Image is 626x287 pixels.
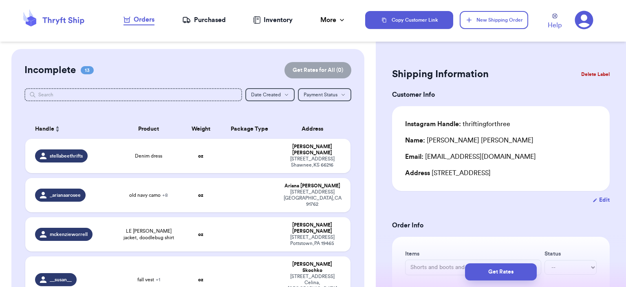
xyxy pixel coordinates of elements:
[298,88,351,101] button: Payment Status
[182,15,226,25] a: Purchased
[284,189,341,207] div: [STREET_ADDRESS] [GEOGRAPHIC_DATA] , CA 91762
[54,124,61,134] button: Sort ascending
[279,119,350,139] th: Address
[320,15,346,25] div: More
[284,144,341,156] div: [PERSON_NAME] [PERSON_NAME]
[284,222,341,234] div: [PERSON_NAME] [PERSON_NAME]
[392,220,610,230] h3: Order Info
[304,92,337,97] span: Payment Status
[162,193,168,198] span: + 8
[284,261,341,274] div: [PERSON_NAME] Skochko
[405,168,597,178] div: [STREET_ADDRESS]
[121,228,176,241] span: LE [PERSON_NAME] jacket, doodlebug shirt
[116,119,181,139] th: Product
[405,137,425,144] span: Name:
[405,154,423,160] span: Email:
[548,13,562,30] a: Help
[198,277,203,282] strong: oz
[135,153,162,159] span: Denim dress
[35,125,54,133] span: Handle
[137,276,160,283] span: fall vest
[123,15,154,24] div: Orders
[50,153,83,159] span: stellabeethrifts
[198,232,203,237] strong: oz
[593,196,610,204] button: Edit
[253,15,293,25] a: Inventory
[392,68,489,81] h2: Shipping Information
[284,234,341,247] div: [STREET_ADDRESS] Pottstown , PA 19465
[181,119,220,139] th: Weight
[405,136,533,145] div: [PERSON_NAME] [PERSON_NAME]
[129,192,168,198] span: old navy camo
[50,192,81,198] span: _arianaarosee
[392,90,610,100] h3: Customer Info
[245,88,295,101] button: Date Created
[251,92,281,97] span: Date Created
[81,66,94,74] span: 13
[405,119,510,129] div: thriftingforthree
[284,62,351,78] button: Get Rates for All (0)
[50,276,72,283] span: __susan__
[465,263,537,280] button: Get Rates
[198,154,203,158] strong: oz
[198,193,203,198] strong: oz
[544,250,597,258] label: Status
[365,11,453,29] button: Copy Customer Link
[405,250,541,258] label: Items
[220,119,279,139] th: Package Type
[156,277,160,282] span: + 1
[284,156,341,168] div: [STREET_ADDRESS] Shawnee , KS 66216
[405,121,461,127] span: Instagram Handle:
[24,64,76,77] h2: Incomplete
[24,88,242,101] input: Search
[405,170,430,176] span: Address
[123,15,154,25] a: Orders
[578,65,613,83] button: Delete Label
[50,231,88,238] span: mckenzieworrell
[405,152,597,162] div: [EMAIL_ADDRESS][DOMAIN_NAME]
[284,183,341,189] div: Ariana [PERSON_NAME]
[548,20,562,30] span: Help
[460,11,528,29] button: New Shipping Order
